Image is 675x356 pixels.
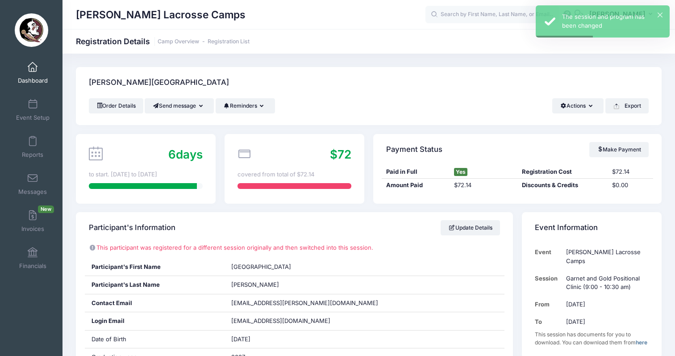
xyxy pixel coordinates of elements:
span: Messages [18,188,47,196]
td: To [535,313,562,331]
div: Paid in Full [382,168,450,176]
td: [DATE] [562,296,649,313]
div: Participant's Last Name [85,276,225,294]
div: Contact Email [85,294,225,312]
span: Invoices [21,225,44,233]
button: Export [605,98,649,113]
div: Login Email [85,312,225,330]
div: Amount Paid [382,181,450,190]
span: [DATE] [231,335,250,343]
div: to start. [DATE] to [DATE] [89,170,203,179]
div: The session and program has been changed [562,13,662,30]
a: Make Payment [589,142,649,157]
button: × [658,13,662,17]
a: Registration List [208,38,250,45]
span: [PERSON_NAME] [231,281,279,288]
div: This session has documents for you to download. You can download them from [535,331,649,347]
td: Event [535,243,562,270]
span: $72 [330,147,351,161]
h4: [PERSON_NAME][GEOGRAPHIC_DATA] [89,70,229,96]
span: Yes [454,168,467,176]
td: [DATE] [562,313,649,331]
a: here [636,339,647,346]
h1: [PERSON_NAME] Lacrosse Camps [76,4,246,25]
div: $0.00 [608,181,653,190]
span: Event Setup [16,114,50,121]
button: [PERSON_NAME] [583,4,662,25]
div: Date of Birth [85,331,225,348]
span: [EMAIL_ADDRESS][PERSON_NAME][DOMAIN_NAME] [231,299,378,306]
p: This participant was registered for a different session originally and then switched into this se... [89,243,500,252]
div: Registration Cost [517,168,608,176]
div: Discounts & Credits [517,181,608,190]
h4: Payment Status [386,137,442,162]
button: Send message [145,98,214,113]
span: New [38,205,54,213]
td: Garnet and Gold Positional Clinic (9:00 - 10:30 am) [562,270,649,296]
h4: Participant's Information [89,215,175,241]
a: Camp Overview [158,38,199,45]
h4: Event Information [535,215,598,241]
a: Event Setup [12,94,54,126]
span: Reports [22,151,43,159]
td: Session [535,270,562,296]
a: InvoicesNew [12,205,54,237]
button: Reminders [216,98,275,113]
span: 6 [168,147,176,161]
span: Financials [19,262,46,270]
div: covered from total of $72.14 [237,170,351,179]
div: $72.14 [608,168,653,176]
a: Order Details [89,98,143,113]
div: $72.14 [450,181,517,190]
a: Update Details [441,220,500,235]
span: Dashboard [18,77,48,84]
td: From [535,296,562,313]
a: Dashboard [12,57,54,88]
a: Reports [12,131,54,163]
h1: Registration Details [76,37,250,46]
input: Search by First Name, Last Name, or Email... [425,6,559,24]
div: days [168,146,203,163]
a: Messages [12,168,54,200]
img: Sara Tisdale Lacrosse Camps [15,13,48,47]
a: Financials [12,243,54,274]
span: [GEOGRAPHIC_DATA] [231,263,291,270]
span: [EMAIL_ADDRESS][DOMAIN_NAME] [231,317,343,326]
div: Participant's First Name [85,258,225,276]
button: Actions [552,98,604,113]
td: [PERSON_NAME] Lacrosse Camps [562,243,649,270]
